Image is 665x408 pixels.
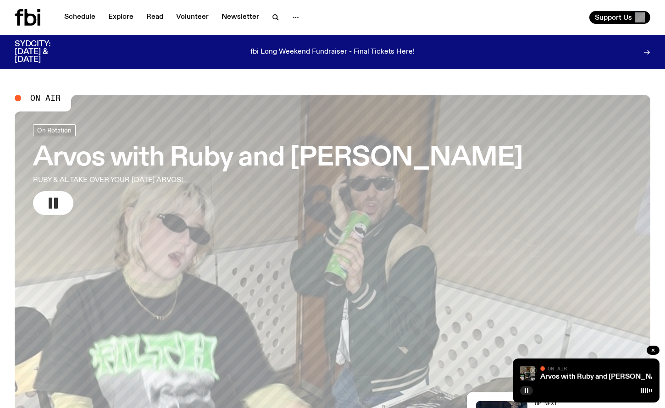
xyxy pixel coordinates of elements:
[535,401,611,406] h2: Up Next
[33,175,268,186] p: RUBY & AL TAKE OVER YOUR [DATE] ARVOS!
[250,48,415,56] p: fbi Long Weekend Fundraiser - Final Tickets Here!
[30,94,61,102] span: On Air
[171,11,214,24] a: Volunteer
[33,124,523,215] a: Arvos with Ruby and [PERSON_NAME]RUBY & AL TAKE OVER YOUR [DATE] ARVOS!
[216,11,265,24] a: Newsletter
[589,11,650,24] button: Support Us
[548,365,567,371] span: On Air
[141,11,169,24] a: Read
[33,145,523,171] h3: Arvos with Ruby and [PERSON_NAME]
[37,127,72,134] span: On Rotation
[103,11,139,24] a: Explore
[59,11,101,24] a: Schedule
[15,40,73,64] h3: SYDCITY: [DATE] & [DATE]
[595,13,632,22] span: Support Us
[33,124,76,136] a: On Rotation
